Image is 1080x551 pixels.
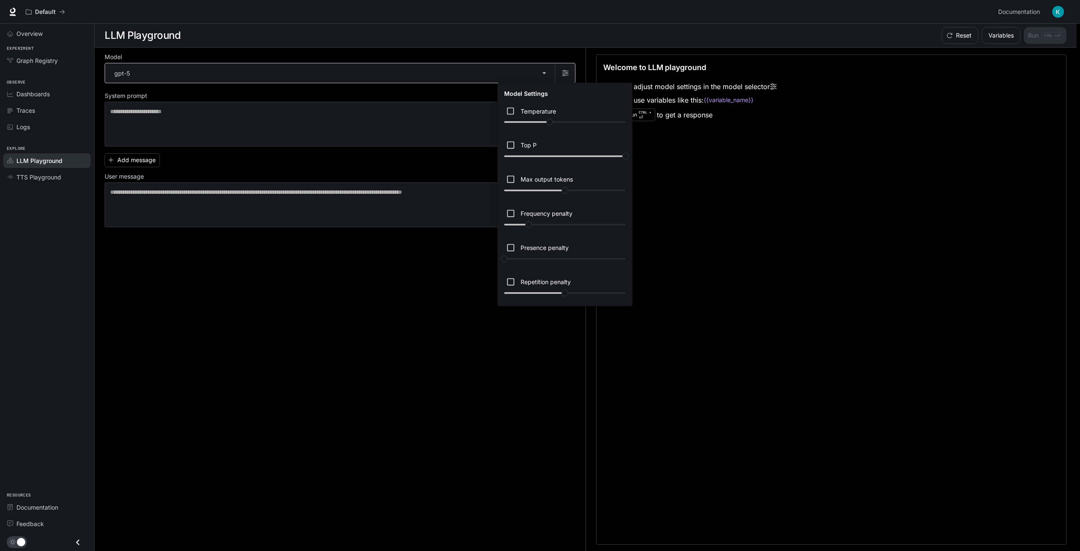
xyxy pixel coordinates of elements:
[521,107,556,116] p: Temperature
[501,101,629,132] div: Controls the creativity and randomness of the response. Higher values (e.g., 0.8) result in more ...
[501,272,629,303] div: Penalizes new tokens based on whether they appear in the prompt or the generated text so far. Val...
[501,238,629,269] div: Penalizes new tokens based on whether they appear in the generated text so far. Higher values inc...
[501,86,551,101] h6: Model Settings
[521,175,573,184] p: Max output tokens
[501,135,629,166] div: Maintains diversity and naturalness by considering only the tokens with the highest cumulative pr...
[521,209,572,218] p: Frequency penalty
[521,243,569,252] p: Presence penalty
[521,277,571,286] p: Repetition penalty
[501,169,629,200] div: Sets the maximum number of tokens (words or subwords) in the generated output. Directly controls ...
[501,204,629,234] div: Penalizes new tokens based on their existing frequency in the generated text. Higher values decre...
[521,141,537,149] p: Top P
